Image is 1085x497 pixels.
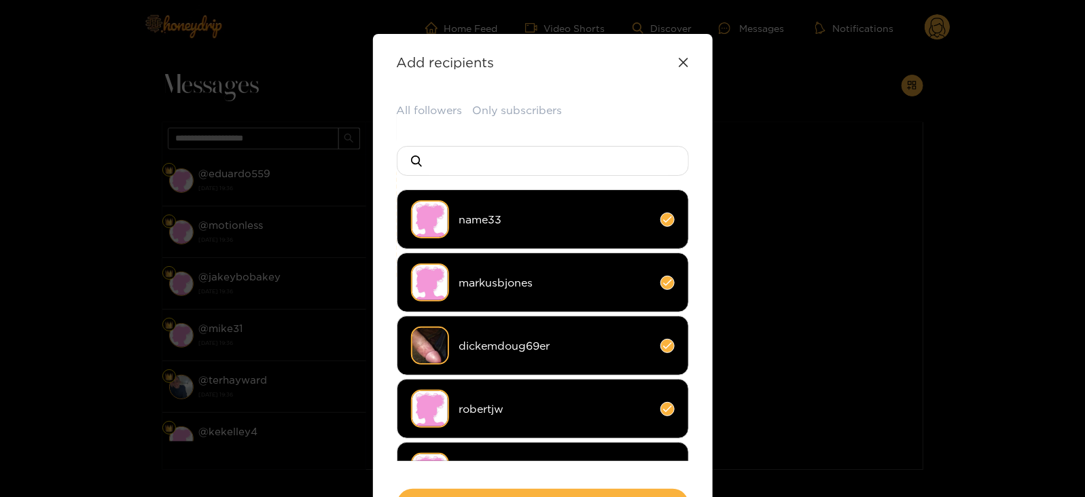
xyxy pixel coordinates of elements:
[397,54,495,70] strong: Add recipients
[411,390,449,428] img: no-avatar.png
[411,453,449,491] img: no-avatar.png
[459,212,650,227] span: name33
[411,263,449,301] img: no-avatar.png
[473,103,563,118] button: Only subscribers
[411,200,449,238] img: no-avatar.png
[459,338,650,354] span: dickemdoug69er
[459,275,650,291] span: markusbjones
[411,327,449,365] img: h8rst-screenshot_20250801_060830_chrome.jpg
[459,401,650,417] span: robertjw
[397,103,463,118] button: All followers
